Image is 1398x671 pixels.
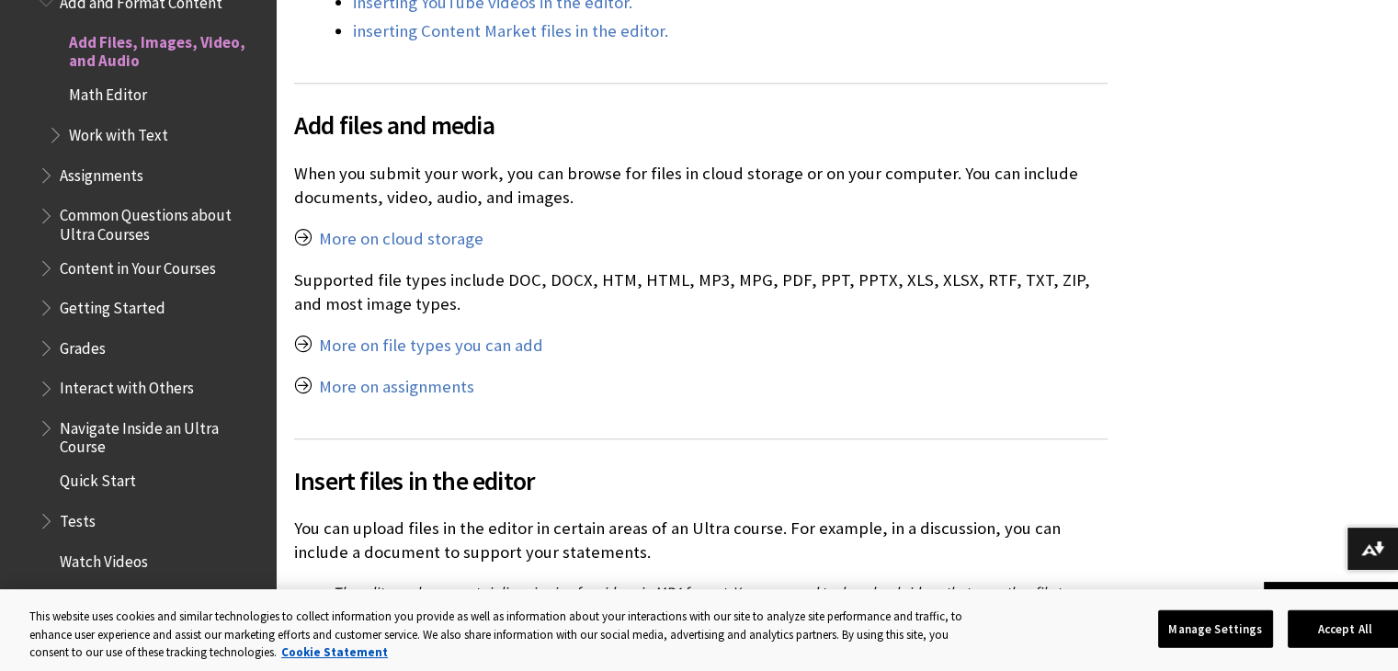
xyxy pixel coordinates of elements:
p: When you submit your work, you can browse for files in cloud storage or on your computer. You can... [294,162,1108,210]
span: Math Editor [69,80,147,105]
p: The editor only supports inline viewing for videos in MP4 format. You may need to download videos... [294,582,1108,623]
span: Watch Videos [60,546,148,571]
span: Interact with Others [60,373,194,398]
p: You can upload files in the editor in certain areas of an Ultra course. For example, in a discuss... [294,517,1108,564]
span: Quick Start [60,466,136,491]
span: Add files and media [294,106,1108,144]
span: Getting Started [60,292,165,317]
a: Back to top [1264,582,1398,616]
a: More on assignments [319,376,474,398]
a: More information about your privacy, opens in a new tab [281,644,388,660]
span: Insert files in the editor [294,461,1108,500]
span: Add Files, Images, Video, and Audio [69,28,263,71]
span: Assignments [60,160,143,185]
button: Manage Settings [1158,609,1273,648]
span: Original Course View [51,586,185,611]
span: Grades [60,333,106,358]
div: This website uses cookies and similar technologies to collect information you provide as well as ... [29,608,979,662]
a: inserting Content Market files in the editor. [353,20,668,42]
p: Supported file types include DOC, DOCX, HTM, HTML, MP3, MPG, PDF, PPT, PPTX, XLS, XLSX, RTF, TXT,... [294,268,1108,316]
span: Tests [60,506,96,530]
span: Content in Your Courses [60,253,216,278]
a: More on file types you can add [319,335,543,357]
span: Common Questions about Ultra Courses [60,200,263,244]
a: More on cloud storage [319,228,483,250]
span: Work with Text [69,119,168,144]
span: Navigate Inside an Ultra Course [60,413,263,456]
